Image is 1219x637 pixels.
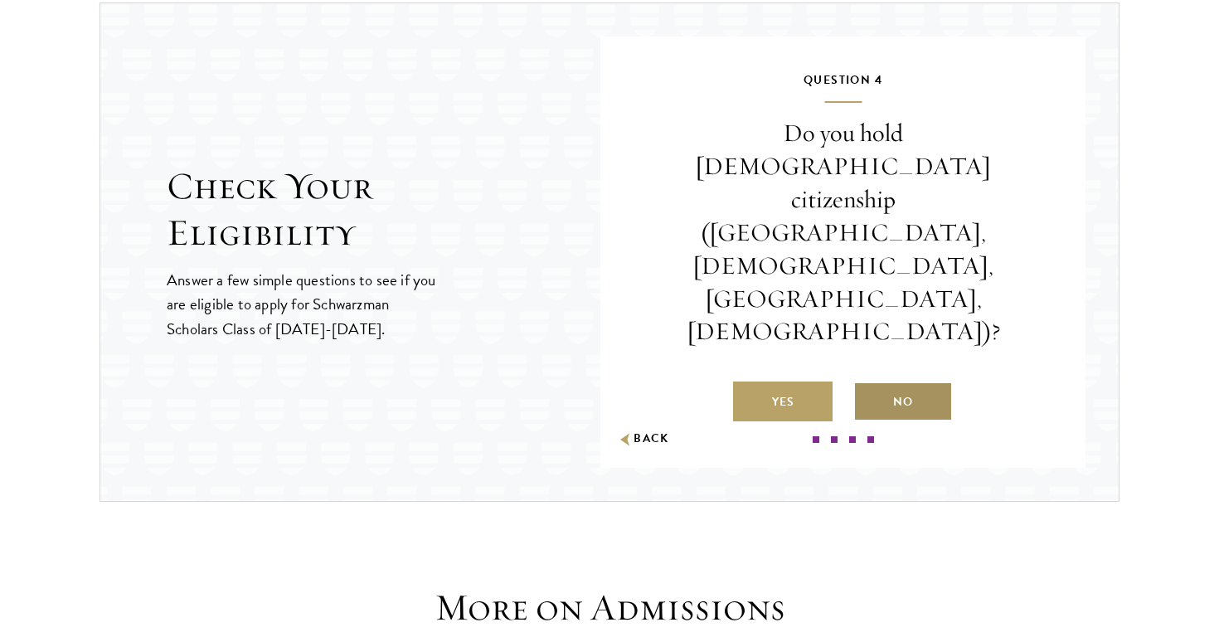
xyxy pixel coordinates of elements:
[617,430,669,448] button: Back
[733,382,833,421] label: Yes
[853,382,953,421] label: No
[167,268,438,340] p: Answer a few simple questions to see if you are eligible to apply for Schwarzman Scholars Class o...
[650,117,1036,348] p: Do you hold [DEMOGRAPHIC_DATA] citizenship ([GEOGRAPHIC_DATA], [DEMOGRAPHIC_DATA], [GEOGRAPHIC_DA...
[352,585,867,631] h3: More on Admissions
[167,163,600,256] h2: Check Your Eligibility
[650,70,1036,103] h5: Question 4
